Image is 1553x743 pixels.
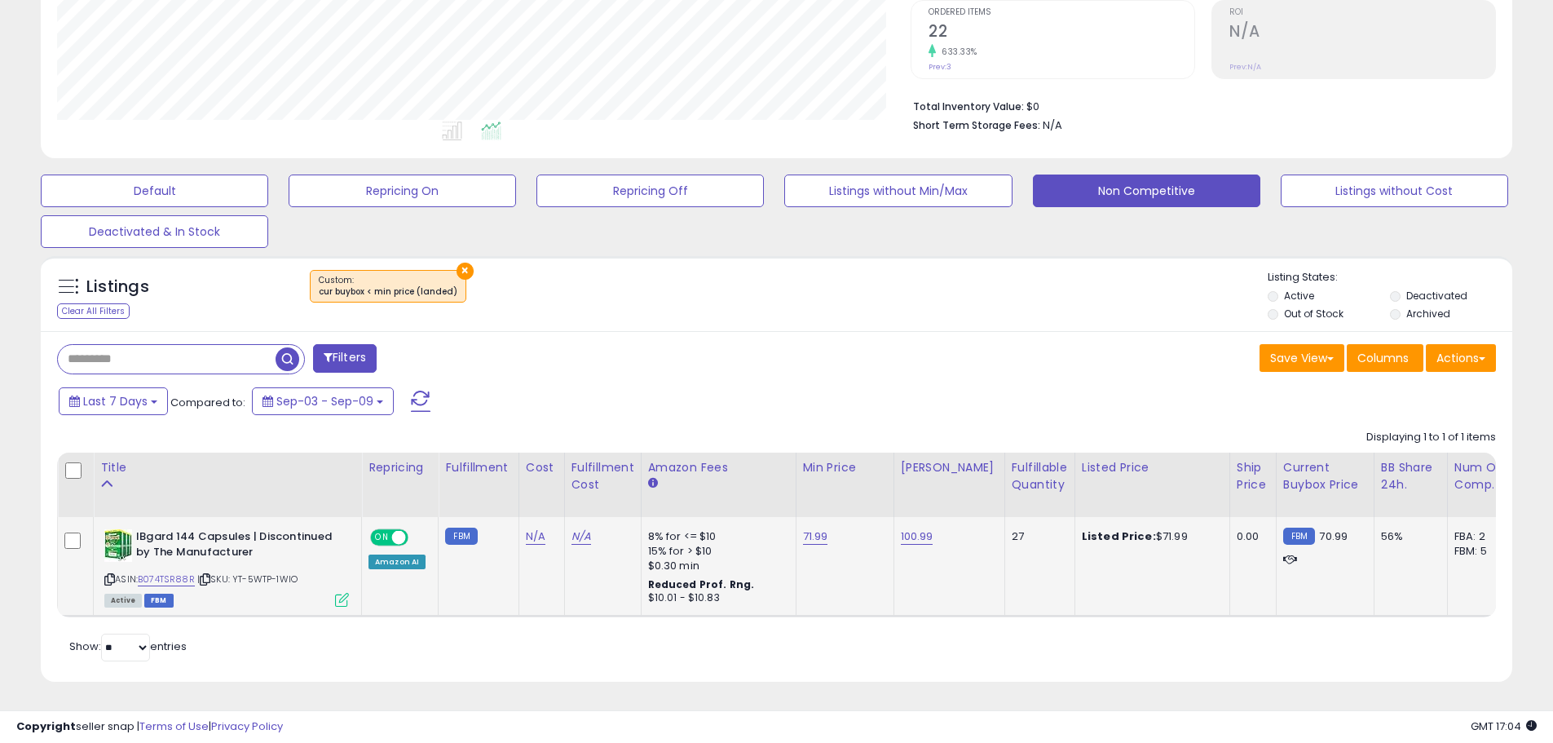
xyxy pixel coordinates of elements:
[406,531,432,545] span: OFF
[648,529,783,544] div: 8% for <= $10
[1366,430,1496,445] div: Displaying 1 to 1 of 1 items
[445,528,477,545] small: FBM
[1229,8,1495,17] span: ROI
[913,100,1024,113] b: Total Inventory Value:
[368,555,426,569] div: Amazon AI
[1381,459,1440,493] div: BB Share 24h.
[170,395,245,410] span: Compared to:
[59,387,168,415] button: Last 7 Days
[913,118,1040,132] b: Short Term Storage Fees:
[803,459,887,476] div: Min Price
[1454,529,1508,544] div: FBA: 2
[1229,22,1495,44] h2: N/A
[144,594,174,608] span: FBM
[41,175,268,207] button: Default
[445,459,511,476] div: Fulfillment
[139,719,209,734] a: Terms of Use
[319,286,457,298] div: cur buybox < min price (landed)
[526,529,545,545] a: N/A
[104,594,142,608] span: All listings currently available for purchase on Amazon
[1406,289,1467,303] label: Deactivated
[1454,459,1514,493] div: Num of Comp.
[86,276,149,299] h5: Listings
[104,529,349,605] div: ASIN:
[929,8,1194,17] span: Ordered Items
[1033,175,1260,207] button: Non Competitive
[1043,117,1062,133] span: N/A
[41,215,268,248] button: Deactivated & In Stock
[536,175,764,207] button: Repricing Off
[1237,529,1264,544] div: 0.00
[1229,62,1261,72] small: Prev: N/A
[1260,344,1344,372] button: Save View
[252,387,394,415] button: Sep-03 - Sep-09
[1283,528,1315,545] small: FBM
[929,62,951,72] small: Prev: 3
[648,591,783,605] div: $10.01 - $10.83
[57,303,130,319] div: Clear All Filters
[1284,307,1343,321] label: Out of Stock
[913,95,1484,115] li: $0
[571,529,591,545] a: N/A
[1426,344,1496,372] button: Actions
[83,393,148,409] span: Last 7 Days
[1284,289,1314,303] label: Active
[784,175,1012,207] button: Listings without Min/Max
[276,393,373,409] span: Sep-03 - Sep-09
[319,274,457,299] span: Custom:
[1347,344,1423,372] button: Columns
[457,263,474,280] button: ×
[1283,459,1367,493] div: Current Buybox Price
[1357,350,1409,366] span: Columns
[1319,529,1348,544] span: 70.99
[648,577,755,591] b: Reduced Prof. Rng.
[1237,459,1269,493] div: Ship Price
[16,719,76,734] strong: Copyright
[936,46,977,58] small: 633.33%
[526,459,558,476] div: Cost
[136,529,334,564] b: IBgard 144 Capsules | Discontinued by The Manufacturer
[1082,529,1217,544] div: $71.99
[1471,719,1537,734] span: 2025-09-17 17:04 GMT
[1454,544,1508,559] div: FBM: 5
[648,476,658,491] small: Amazon Fees.
[313,344,377,373] button: Filters
[1082,459,1223,476] div: Listed Price
[69,639,187,654] span: Show: entries
[1012,459,1068,493] div: Fulfillable Quantity
[289,175,516,207] button: Repricing On
[648,459,789,476] div: Amazon Fees
[372,531,392,545] span: ON
[803,529,828,545] a: 71.99
[571,459,634,493] div: Fulfillment Cost
[138,573,195,586] a: B074TSR88R
[1281,175,1508,207] button: Listings without Cost
[1268,270,1512,285] p: Listing States:
[929,22,1194,44] h2: 22
[1406,307,1450,321] label: Archived
[901,459,998,476] div: [PERSON_NAME]
[648,559,783,573] div: $0.30 min
[197,573,298,586] span: | SKU: YT-5WTP-1WIO
[100,459,355,476] div: Title
[211,719,283,734] a: Privacy Policy
[16,719,283,735] div: seller snap | |
[648,544,783,559] div: 15% for > $10
[368,459,431,476] div: Repricing
[1381,529,1435,544] div: 56%
[104,529,132,562] img: 51B6qC6BgdL._SL40_.jpg
[901,529,933,545] a: 100.99
[1082,529,1156,544] b: Listed Price:
[1012,529,1062,544] div: 27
